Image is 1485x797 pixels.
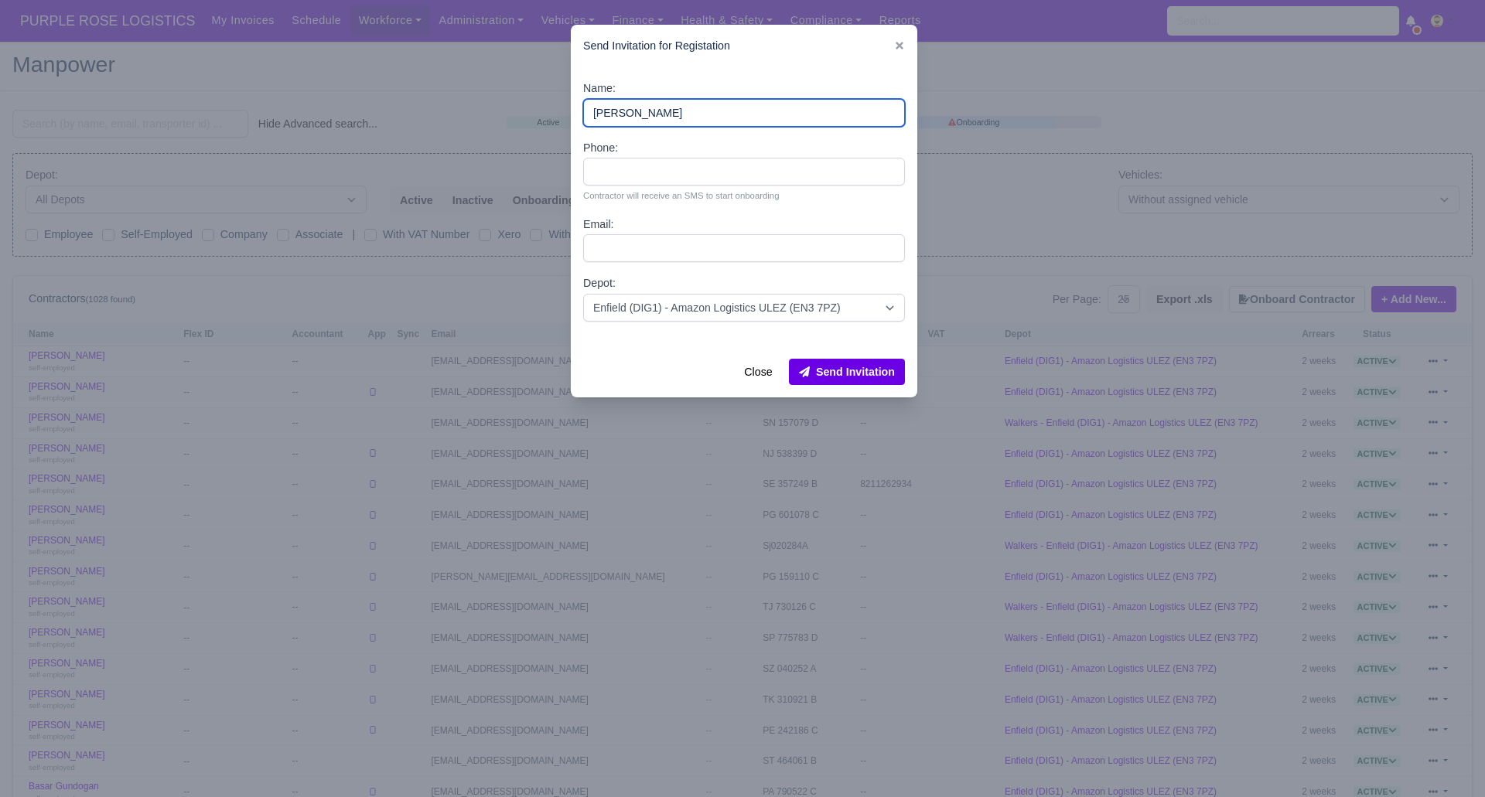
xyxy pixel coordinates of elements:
[571,25,917,67] div: Send Invitation for Registation
[583,274,616,292] label: Depot:
[583,216,614,233] label: Email:
[583,189,905,203] small: Contractor will receive an SMS to start onboarding
[734,359,782,385] button: Close
[789,359,905,385] button: Send Invitation
[1207,618,1485,797] iframe: Chat Widget
[583,80,616,97] label: Name:
[583,139,618,157] label: Phone:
